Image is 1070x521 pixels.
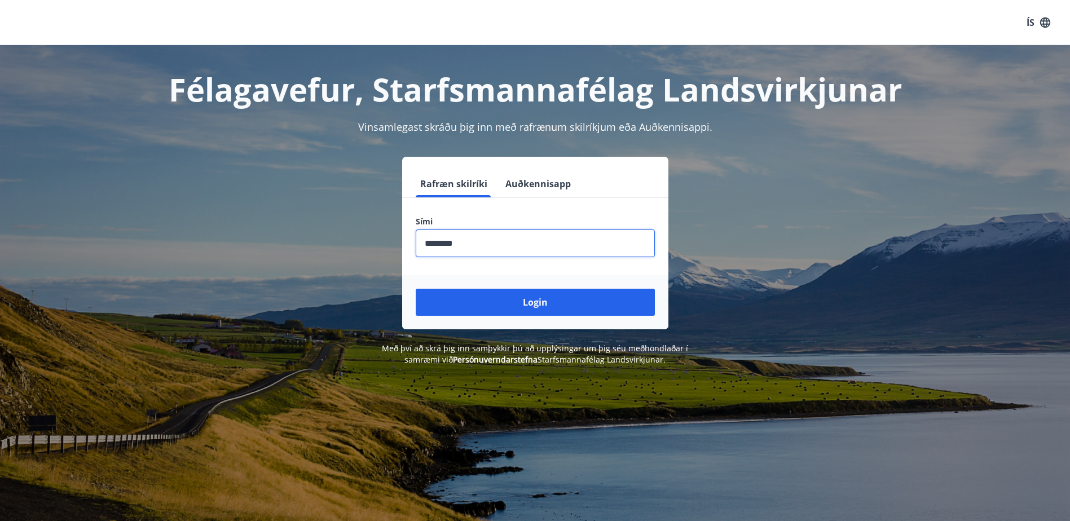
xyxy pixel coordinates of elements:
button: Login [416,289,655,316]
button: Rafræn skilríki [416,170,492,197]
h1: Félagavefur, Starfsmannafélag Landsvirkjunar [143,68,928,111]
label: Sími [416,216,655,227]
span: Með því að skrá þig inn samþykkir þú að upplýsingar um þig séu meðhöndlaðar í samræmi við Starfsm... [382,343,688,365]
a: Persónuverndarstefna [453,354,538,365]
button: ÍS [1020,12,1056,33]
button: Auðkennisapp [501,170,575,197]
span: Vinsamlegast skráðu þig inn með rafrænum skilríkjum eða Auðkennisappi. [358,120,712,134]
